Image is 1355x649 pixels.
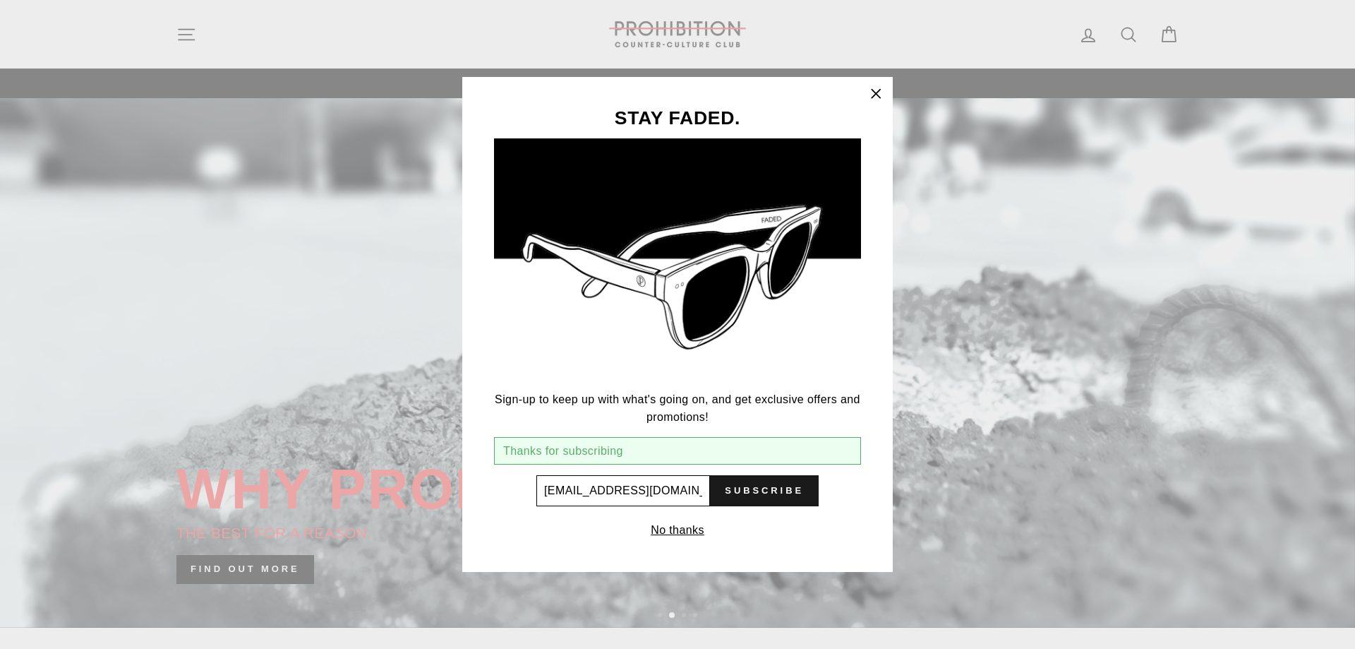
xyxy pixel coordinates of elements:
span: Subscribe [725,484,804,497]
input: Enter your email [536,475,710,506]
div: Thanks for subscribing [494,437,861,465]
button: No thanks [646,520,709,540]
h3: STAY FADED. [494,109,861,128]
p: Sign-up to keep up with what's going on, and get exclusive offers and promotions! [494,391,861,427]
button: Subscribe [710,475,819,506]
